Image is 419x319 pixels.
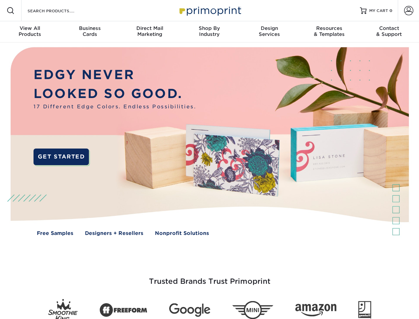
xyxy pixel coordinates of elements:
img: Amazon [295,304,336,317]
p: LOOKED SO GOOD. [34,84,196,103]
a: BusinessCards [60,21,119,43]
div: & Templates [299,25,359,37]
h3: Trusted Brands Trust Primoprint [16,261,404,294]
a: Nonprofit Solutions [155,230,209,237]
span: Resources [299,25,359,31]
img: Google [169,303,210,317]
a: DesignServices [240,21,299,43]
span: Direct Mail [120,25,179,31]
input: SEARCH PRODUCTS..... [27,7,92,15]
a: Contact& Support [359,21,419,43]
a: Direct MailMarketing [120,21,179,43]
a: Shop ByIndustry [179,21,239,43]
img: Goodwill [358,301,371,319]
span: MY CART [369,8,388,14]
div: Services [240,25,299,37]
a: Resources& Templates [299,21,359,43]
div: & Support [359,25,419,37]
img: Primoprint [176,3,243,18]
p: EDGY NEVER [34,65,196,84]
span: Business [60,25,119,31]
div: Cards [60,25,119,37]
div: Marketing [120,25,179,37]
div: Industry [179,25,239,37]
a: GET STARTED [34,149,89,165]
a: Free Samples [37,230,73,237]
span: 0 [389,8,392,13]
span: Design [240,25,299,31]
a: Designers + Resellers [85,230,143,237]
span: Shop By [179,25,239,31]
span: Contact [359,25,419,31]
span: 17 Different Edge Colors. Endless Possibilities. [34,103,196,111]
